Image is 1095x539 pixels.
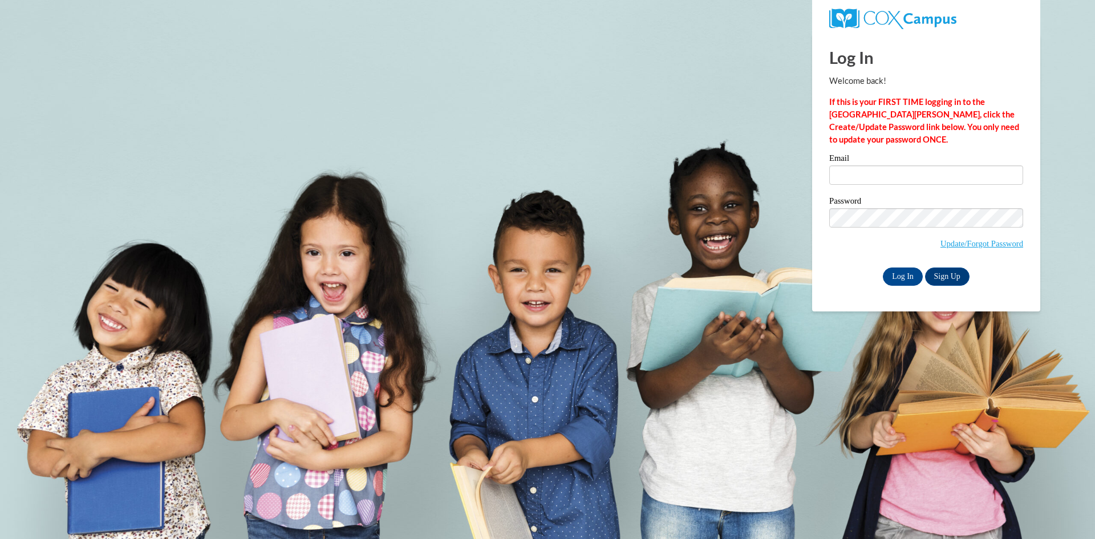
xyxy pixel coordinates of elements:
[829,46,1023,69] h1: Log In
[829,97,1019,144] strong: If this is your FIRST TIME logging in to the [GEOGRAPHIC_DATA][PERSON_NAME], click the Create/Upd...
[940,239,1023,248] a: Update/Forgot Password
[925,268,970,286] a: Sign Up
[829,9,956,29] img: COX Campus
[829,75,1023,87] p: Welcome back!
[829,154,1023,165] label: Email
[883,268,923,286] input: Log In
[829,13,956,23] a: COX Campus
[829,197,1023,208] label: Password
